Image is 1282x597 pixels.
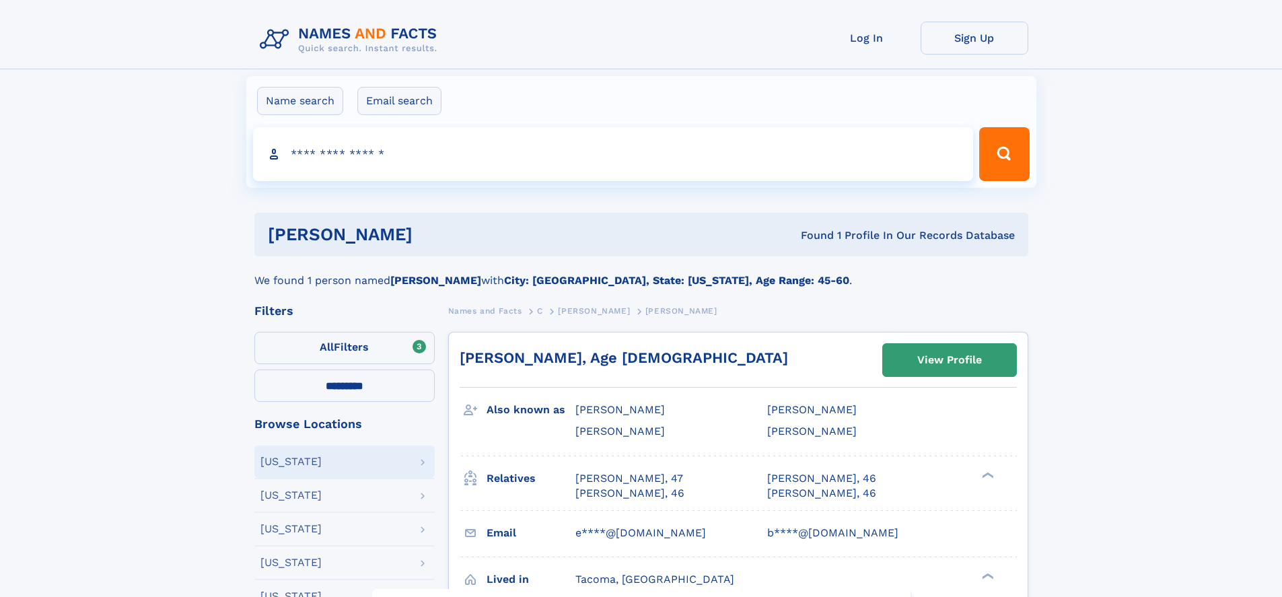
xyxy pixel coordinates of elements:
label: Name search [257,87,343,115]
span: [PERSON_NAME] [767,425,857,437]
div: [US_STATE] [260,456,322,467]
input: search input [253,127,974,181]
span: C [537,306,543,316]
a: [PERSON_NAME] [558,302,630,319]
span: [PERSON_NAME] [767,403,857,416]
span: Tacoma, [GEOGRAPHIC_DATA] [575,573,734,586]
a: [PERSON_NAME], 46 [767,486,876,501]
h3: Relatives [487,467,575,490]
a: [PERSON_NAME], Age [DEMOGRAPHIC_DATA] [460,349,788,366]
div: [US_STATE] [260,557,322,568]
div: Filters [254,305,435,317]
h3: Also known as [487,398,575,421]
div: [US_STATE] [260,490,322,501]
h3: Lived in [487,568,575,591]
span: [PERSON_NAME] [558,306,630,316]
div: ❯ [978,470,995,479]
div: ❯ [978,571,995,580]
span: [PERSON_NAME] [575,403,665,416]
a: Names and Facts [448,302,522,319]
h3: Email [487,522,575,545]
a: [PERSON_NAME], 47 [575,471,683,486]
b: [PERSON_NAME] [390,274,481,287]
a: View Profile [883,344,1016,376]
a: C [537,302,543,319]
span: [PERSON_NAME] [645,306,717,316]
div: Found 1 Profile In Our Records Database [606,228,1015,243]
div: [US_STATE] [260,524,322,534]
label: Email search [357,87,441,115]
b: City: [GEOGRAPHIC_DATA], State: [US_STATE], Age Range: 45-60 [504,274,849,287]
span: All [320,341,334,353]
a: [PERSON_NAME], 46 [767,471,876,486]
a: [PERSON_NAME], 46 [575,486,684,501]
img: Logo Names and Facts [254,22,448,58]
span: [PERSON_NAME] [575,425,665,437]
a: Log In [813,22,921,55]
a: Sign Up [921,22,1028,55]
div: We found 1 person named with . [254,256,1028,289]
div: View Profile [917,345,982,376]
div: Browse Locations [254,418,435,430]
button: Search Button [979,127,1029,181]
label: Filters [254,332,435,364]
h1: [PERSON_NAME] [268,226,607,243]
